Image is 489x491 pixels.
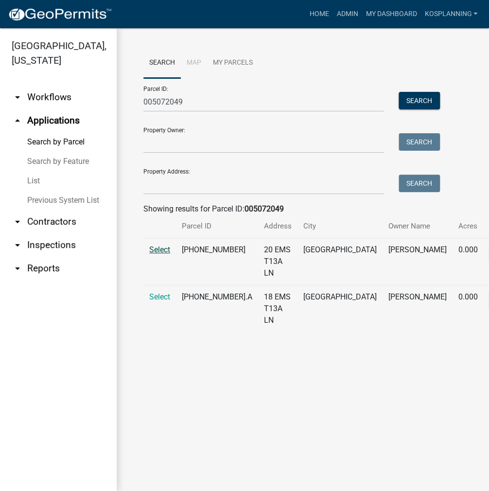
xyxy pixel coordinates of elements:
a: Search [143,48,181,79]
td: 20 EMS T13A LN [258,238,297,285]
td: 0.000 [453,238,484,285]
td: [PHONE_NUMBER].A [176,285,258,333]
strong: 005072049 [244,204,284,213]
i: arrow_drop_down [12,91,23,103]
td: 0.000 [453,285,484,333]
td: [PERSON_NAME] [383,238,453,285]
button: Search [399,175,440,192]
td: [PERSON_NAME] [383,285,453,333]
th: Acres [453,215,484,238]
th: Owner Name [383,215,453,238]
td: [GEOGRAPHIC_DATA] [297,285,383,333]
td: [PHONE_NUMBER] [176,238,258,285]
div: Showing results for Parcel ID: [143,203,462,215]
a: Select [149,245,170,254]
i: arrow_drop_down [12,239,23,251]
td: 18 EMS T13A LN [258,285,297,333]
i: arrow_drop_up [12,115,23,126]
a: Select [149,292,170,301]
th: Parcel ID [176,215,258,238]
th: Address [258,215,297,238]
i: arrow_drop_down [12,216,23,228]
button: Search [399,92,440,109]
a: My Dashboard [362,5,420,23]
button: Search [399,133,440,151]
th: City [297,215,383,238]
a: Admin [332,5,362,23]
a: kosplanning [420,5,481,23]
i: arrow_drop_down [12,263,23,274]
td: [GEOGRAPHIC_DATA] [297,238,383,285]
a: Home [305,5,332,23]
a: My Parcels [207,48,259,79]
